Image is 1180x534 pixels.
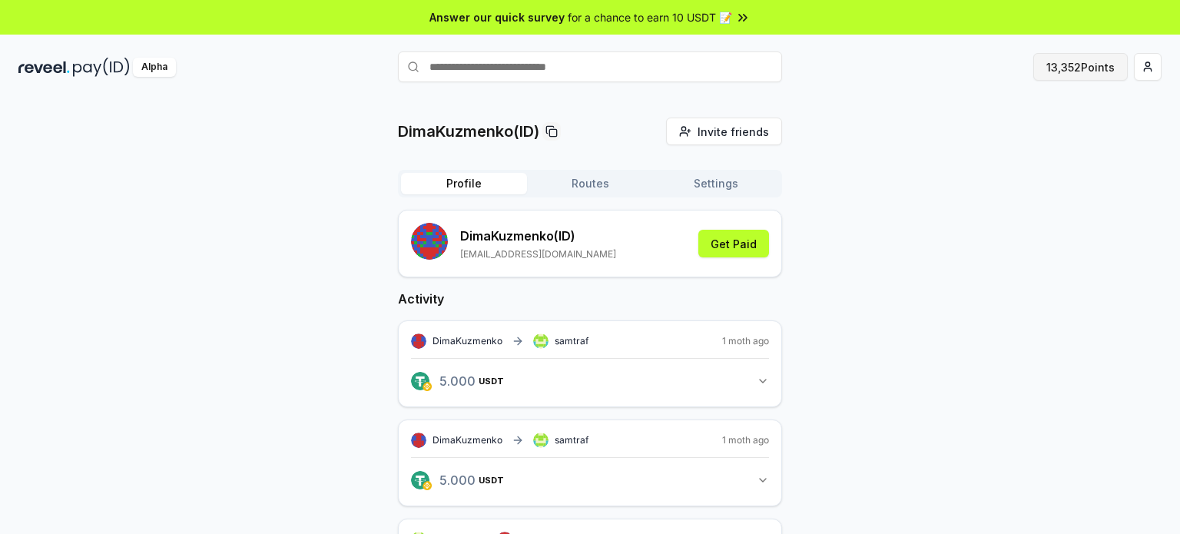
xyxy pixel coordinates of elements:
[429,9,565,25] span: Answer our quick survey
[698,230,769,257] button: Get Paid
[568,9,732,25] span: for a chance to earn 10 USDT 📝
[411,372,429,390] img: logo.png
[401,173,527,194] button: Profile
[411,471,429,489] img: logo.png
[555,335,588,347] span: samtraf
[423,382,432,391] img: logo.png
[722,335,769,347] span: 1 moth ago
[653,173,779,194] button: Settings
[411,368,769,394] button: 5.000USDT
[18,58,70,77] img: reveel_dark
[433,434,502,446] span: DimaKuzmenko
[722,434,769,446] span: 1 moth ago
[527,173,653,194] button: Routes
[398,121,539,142] p: DimaKuzmenko(ID)
[460,227,616,245] p: DimaKuzmenko (ID)
[666,118,782,145] button: Invite friends
[1033,53,1128,81] button: 13,352Points
[555,434,588,446] span: samtraf
[433,335,502,347] span: DimaKuzmenko
[460,248,616,260] p: [EMAIL_ADDRESS][DOMAIN_NAME]
[479,476,504,485] span: USDT
[411,467,769,493] button: 5.000USDT
[133,58,176,77] div: Alpha
[398,290,782,308] h2: Activity
[479,376,504,386] span: USDT
[423,481,432,490] img: logo.png
[73,58,130,77] img: pay_id
[698,124,769,140] span: Invite friends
